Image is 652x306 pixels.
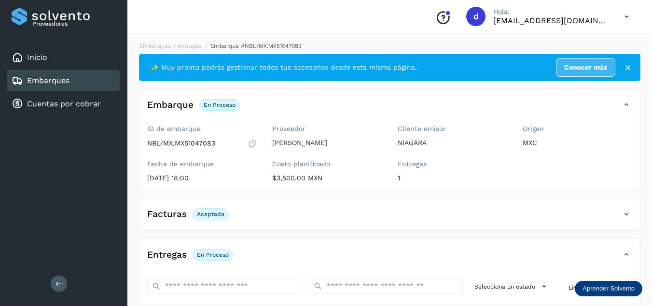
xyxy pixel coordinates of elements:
[523,125,632,133] label: Origen
[272,160,382,168] label: Costo planificado
[569,283,609,292] span: Limpiar filtros
[139,42,640,50] nav: breadcrumb
[493,8,609,16] p: Hola,
[147,100,194,111] h4: Embarque
[197,251,229,258] p: En proceso
[139,247,640,271] div: EntregasEn proceso
[139,206,640,230] div: FacturasAceptada
[272,125,382,133] label: Proveedor
[147,174,257,182] p: [DATE] 18:00
[197,211,224,218] p: Aceptada
[556,58,615,77] a: Conocer más
[210,43,302,49] span: Embarque #NBL/MX.MX51047083
[575,281,642,296] div: Aprender Solvento
[583,285,635,292] p: Aprender Solvento
[147,125,257,133] label: ID de embarque
[151,62,417,73] span: ✨ Muy pronto podrás gestionar todos tus accesorios desde esta misma página.
[7,70,120,91] div: Embarques
[27,53,47,62] a: Inicio
[7,47,120,68] div: Inicio
[7,93,120,115] div: Cuentas por cobrar
[147,209,187,220] h4: Facturas
[27,76,69,85] a: Embarques
[139,43,202,49] a: Embarques y entregas
[32,20,116,27] p: Proveedores
[272,139,382,147] p: [PERSON_NAME]
[147,160,257,168] label: Fecha de embarque
[139,97,640,121] div: EmbarqueEn proceso
[398,160,507,168] label: Entregas
[398,174,507,182] p: 1
[27,99,101,108] a: Cuentas por cobrar
[147,249,187,261] h4: Entregas
[471,278,553,294] button: Selecciona un estado
[493,16,609,25] p: daniel3129@outlook.com
[398,139,507,147] p: NIAGARA
[398,125,507,133] label: Cliente emisor
[204,102,236,108] p: En proceso
[147,139,215,147] p: NBL/MX.MX51047083
[272,174,382,182] p: $3,500.00 MXN
[523,139,632,147] p: MXC
[561,278,632,296] button: Limpiar filtros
